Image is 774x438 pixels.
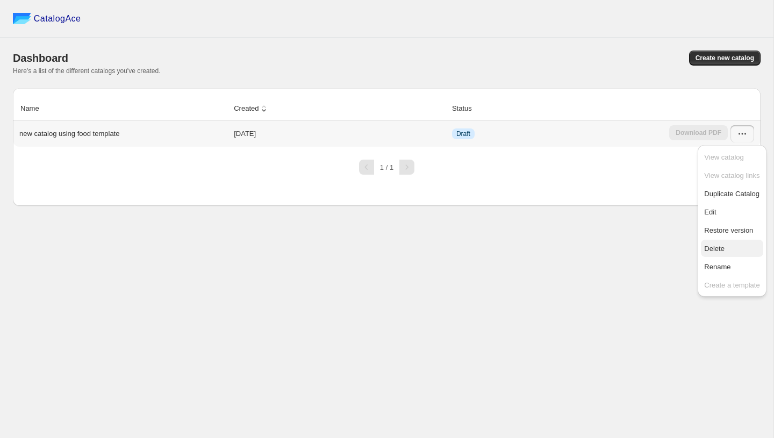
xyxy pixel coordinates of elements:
span: Restore version [704,226,753,234]
span: 1 / 1 [380,163,393,171]
span: Edit [704,208,716,216]
span: View catalog [704,153,743,161]
button: Name [19,98,52,119]
td: [DATE] [231,121,449,147]
span: Duplicate Catalog [704,190,759,198]
span: Here's a list of the different catalogs you've created. [13,67,161,75]
span: Dashboard [13,52,68,64]
span: Create a template [704,281,759,289]
span: Draft [456,130,470,138]
button: Status [450,98,484,119]
button: Create new catalog [689,51,761,66]
button: Created [232,98,271,119]
span: Rename [704,263,730,271]
span: Delete [704,245,725,253]
p: new catalog using food template [19,128,119,139]
span: View catalog links [704,171,759,179]
img: catalog ace [13,13,31,24]
span: CatalogAce [34,13,81,24]
span: Create new catalog [696,54,754,62]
